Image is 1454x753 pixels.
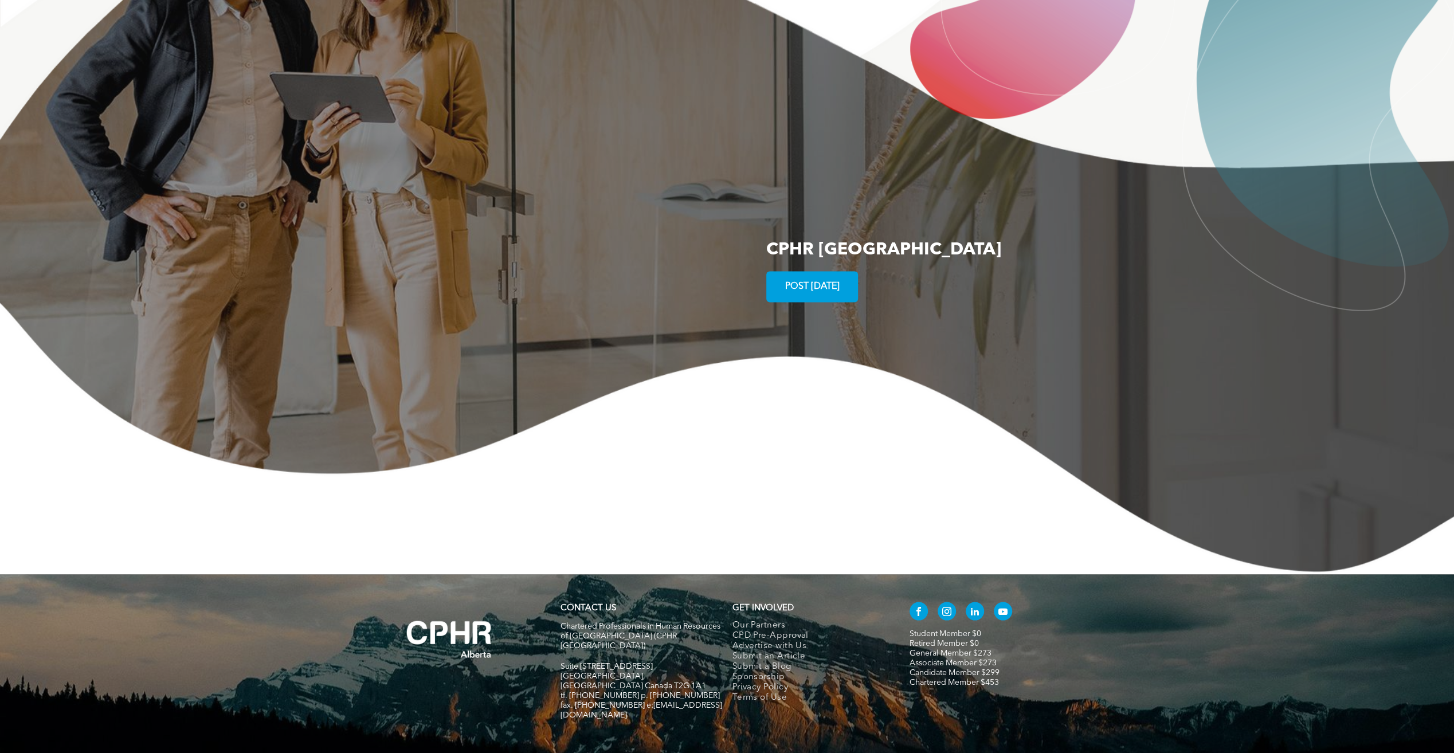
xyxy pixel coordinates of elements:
a: Submit a Blog [732,661,885,672]
a: Retired Member $0 [910,639,979,647]
span: POST [DATE] [781,275,844,297]
a: Student Member $0 [910,629,981,637]
a: facebook [910,602,928,623]
a: Sponsorship [732,672,885,682]
a: Privacy Policy [732,682,885,692]
a: Associate Member $273 [910,658,997,666]
a: CONTACT US [561,603,616,612]
img: A white background with a few lines on it [383,597,515,681]
a: Chartered Member $453 [910,678,999,686]
a: Terms of Use [732,692,885,703]
span: tf. [PHONE_NUMBER] p. [PHONE_NUMBER] [561,691,720,699]
a: General Member $273 [910,649,991,657]
a: linkedin [966,602,984,623]
a: youtube [994,602,1012,623]
a: Advertise with Us [732,641,885,651]
span: GET INVOLVED [732,603,794,612]
a: Submit an Article [732,651,885,661]
a: CPD Pre-Approval [732,630,885,641]
a: instagram [938,602,956,623]
span: Chartered Professionals in Human Resources of [GEOGRAPHIC_DATA] (CPHR [GEOGRAPHIC_DATA]) [561,622,720,649]
a: POST [DATE] [766,271,858,302]
a: Candidate Member $299 [910,668,1000,676]
span: [GEOGRAPHIC_DATA], [GEOGRAPHIC_DATA] Canada T2G 1A1 [561,672,706,689]
span: fax. [PHONE_NUMBER] e:[EMAIL_ADDRESS][DOMAIN_NAME] [561,701,722,719]
a: Our Partners [732,620,885,630]
span: CPHR [GEOGRAPHIC_DATA] [766,241,1001,258]
span: Suite [STREET_ADDRESS] [561,662,653,670]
